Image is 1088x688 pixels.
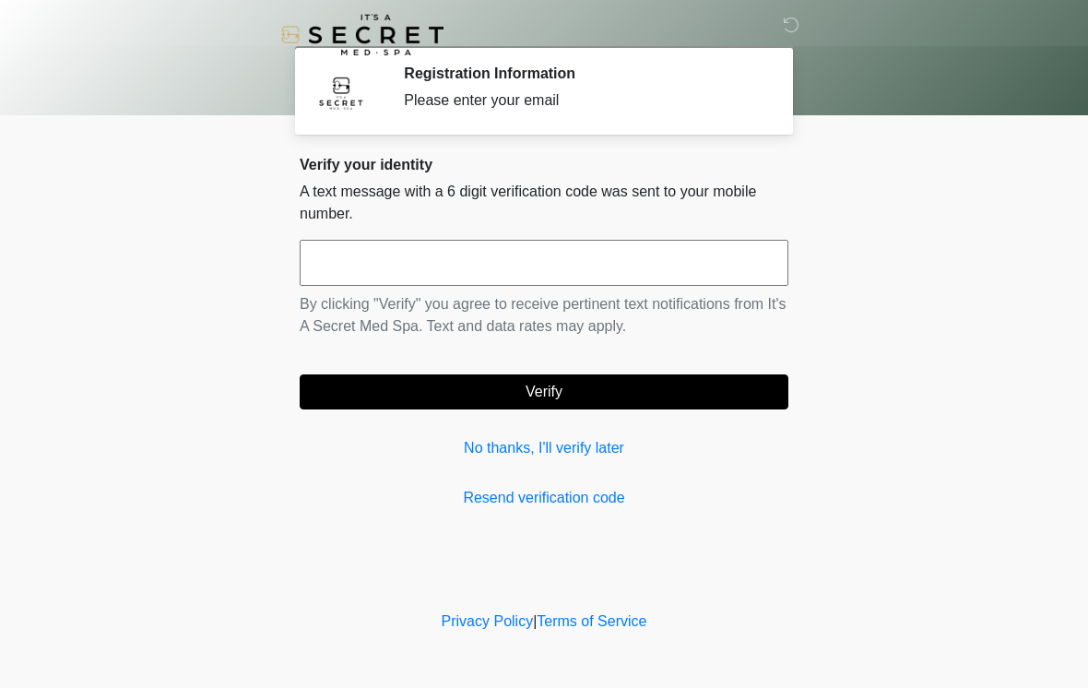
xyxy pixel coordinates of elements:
a: Privacy Policy [442,613,534,629]
a: Terms of Service [537,613,646,629]
h2: Registration Information [404,65,761,82]
a: Resend verification code [300,487,788,509]
div: Please enter your email [404,89,761,112]
a: No thanks, I'll verify later [300,437,788,459]
img: It's A Secret Med Spa Logo [281,14,443,55]
h2: Verify your identity [300,156,788,173]
img: Agent Avatar [313,65,369,120]
button: Verify [300,374,788,409]
a: | [533,613,537,629]
p: By clicking "Verify" you agree to receive pertinent text notifications from It's A Secret Med Spa... [300,293,788,338]
p: A text message with a 6 digit verification code was sent to your mobile number. [300,181,788,225]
